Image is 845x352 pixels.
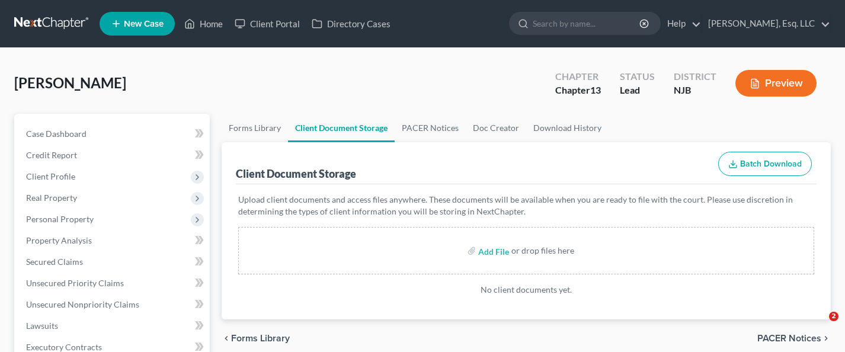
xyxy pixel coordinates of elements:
span: Unsecured Priority Claims [26,278,124,288]
a: Home [178,13,229,34]
input: Search by name... [533,12,641,34]
div: Status [620,70,655,84]
a: Download History [526,114,609,142]
span: Property Analysis [26,235,92,245]
div: Chapter [555,84,601,97]
span: 2 [829,312,838,321]
span: Unsecured Nonpriority Claims [26,299,139,309]
a: Credit Report [17,145,210,166]
span: 13 [590,84,601,95]
span: Forms Library [231,334,290,343]
span: Credit Report [26,150,77,160]
a: Unsecured Nonpriority Claims [17,294,210,315]
span: Batch Download [740,159,802,169]
a: [PERSON_NAME], Esq. LLC [702,13,830,34]
div: Client Document Storage [236,167,356,181]
button: chevron_left Forms Library [222,334,290,343]
span: Personal Property [26,214,94,224]
button: Preview [735,70,817,97]
a: Forms Library [222,114,288,142]
span: Executory Contracts [26,342,102,352]
i: chevron_left [222,334,231,343]
a: Lawsuits [17,315,210,337]
a: Property Analysis [17,230,210,251]
span: New Case [124,20,164,28]
span: Lawsuits [26,321,58,331]
a: PACER Notices [395,114,466,142]
span: Secured Claims [26,257,83,267]
span: Client Profile [26,171,75,181]
iframe: Intercom live chat [805,312,833,340]
a: Unsecured Priority Claims [17,273,210,294]
div: District [674,70,716,84]
div: Lead [620,84,655,97]
a: Client Portal [229,13,306,34]
button: Batch Download [718,152,812,177]
a: Case Dashboard [17,123,210,145]
a: Help [661,13,701,34]
div: Chapter [555,70,601,84]
span: [PERSON_NAME] [14,74,126,91]
span: Case Dashboard [26,129,87,139]
span: PACER Notices [757,334,821,343]
p: No client documents yet. [238,284,815,296]
p: Upload client documents and access files anywhere. These documents will be available when you are... [238,194,815,217]
div: NJB [674,84,716,97]
a: Doc Creator [466,114,526,142]
a: Secured Claims [17,251,210,273]
button: PACER Notices chevron_right [757,334,831,343]
a: Client Document Storage [288,114,395,142]
div: or drop files here [511,245,574,257]
a: Directory Cases [306,13,396,34]
span: Real Property [26,193,77,203]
